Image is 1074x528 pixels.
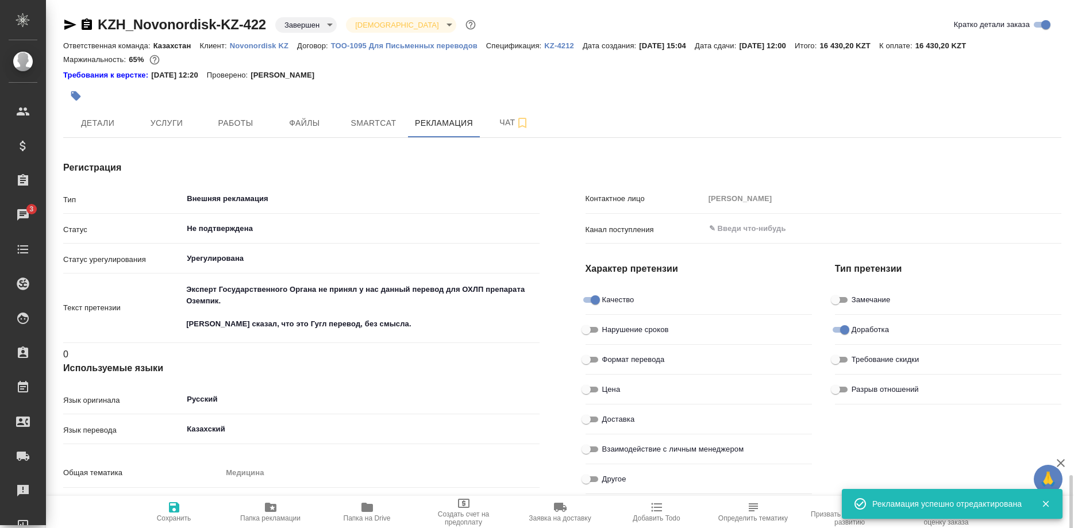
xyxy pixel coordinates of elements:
[126,496,222,528] button: Сохранить
[795,41,819,50] p: Итого:
[415,116,473,130] span: Рекламация
[533,398,536,400] button: Open
[147,52,162,67] button: 768.95 RUB;
[275,17,337,33] div: Завершен
[230,41,297,50] p: Novonordisk KZ
[915,41,975,50] p: 16 430,20 KZT
[352,20,442,30] button: [DEMOGRAPHIC_DATA]
[63,194,182,206] p: Тип
[63,70,151,81] a: Требования к верстке:
[602,473,626,485] span: Другое
[422,510,505,526] span: Создать счет на предоплату
[544,40,583,50] a: KZ-4212
[222,496,319,528] button: Папка рекламации
[139,116,194,130] span: Услуги
[1038,467,1058,491] span: 🙏
[954,19,1030,30] span: Кратко детали заказа
[63,18,77,32] button: Скопировать ссылку для ЯМессенджера
[63,395,182,406] p: Язык оригинала
[277,116,332,130] span: Файлы
[879,41,915,50] p: К оплате:
[331,41,486,50] p: ТОО-1095 Для Письменных переводов
[515,116,529,130] svg: Подписаться
[852,384,919,395] span: Разрыв отношений
[633,514,680,522] span: Добавить Todo
[1034,465,1063,494] button: 🙏
[153,41,200,50] p: Казахстан
[533,198,536,200] button: Open
[344,514,391,522] span: Папка на Drive
[586,193,705,205] p: Контактное лицо
[544,41,583,50] p: KZ-4212
[639,41,695,50] p: [DATE] 15:04
[182,280,539,334] textarea: Эксперт Государственного Органа не принял у нас данный перевод для ОХЛП препарата Оземпик. [PERSO...
[208,116,263,130] span: Работы
[151,70,207,81] p: [DATE] 12:20
[586,262,812,276] h4: Характер претензии
[63,55,129,64] p: Маржинальность:
[319,496,415,528] button: Папка на Drive
[609,496,705,528] button: Добавить Todo
[70,116,125,130] span: Детали
[819,41,879,50] p: 16 430,20 KZT
[207,70,251,81] p: Проверено:
[705,190,1061,207] input: Пустое поле
[80,18,94,32] button: Скопировать ссылку
[222,493,539,512] div: Фармацевтика
[63,467,222,479] p: Общая тематика
[63,254,182,265] p: Статус урегулирования
[63,83,88,109] button: Добавить тэг
[240,514,301,522] span: Папка рекламации
[222,463,539,483] div: Медицина
[63,361,540,375] h4: Используемые языки
[602,384,621,395] span: Цена
[463,17,478,32] button: Доп статусы указывают на важность/срочность заказа
[230,40,297,50] a: Novonordisk KZ
[602,414,635,425] span: Доставка
[22,203,40,215] span: 3
[739,41,795,50] p: [DATE] 12:00
[529,514,591,522] span: Заявка на доставку
[331,40,486,50] a: ТОО-1095 Для Письменных переводов
[583,41,639,50] p: Дата создания:
[1034,499,1057,509] button: Закрыть
[708,222,1019,236] input: ✎ Введи что-нибудь
[602,294,634,306] span: Качество
[852,324,889,336] span: Доработка
[129,55,147,64] p: 65%
[63,224,182,236] p: Статус
[63,425,182,436] p: Язык перевода
[281,20,323,30] button: Завершен
[415,496,512,528] button: Создать счет на предоплату
[835,262,1061,276] h4: Тип претензии
[602,324,669,336] span: Нарушение сроков
[809,510,891,526] span: Призвать менеджера по развитию
[852,354,919,365] span: Требование скидки
[3,201,43,229] a: 3
[602,444,744,455] span: Взаимодействие с личным менеджером
[512,496,609,528] button: Заявка на доставку
[63,302,182,314] p: Текст претензии
[852,294,891,306] span: Замечание
[63,41,153,50] p: Ответственная команда:
[705,496,802,528] button: Определить тематику
[346,116,401,130] span: Smartcat
[695,41,739,50] p: Дата сдачи:
[63,161,540,175] h4: Регистрация
[251,70,323,81] p: [PERSON_NAME]
[602,354,665,365] span: Формат перевода
[533,257,536,260] button: Open
[297,41,331,50] p: Договор:
[533,228,536,230] button: Open
[802,496,898,528] button: Призвать менеджера по развитию
[157,514,191,522] span: Сохранить
[586,224,705,236] p: Канал поступления
[872,498,1024,510] div: Рекламация успешно отредактирована
[718,514,788,522] span: Определить тематику
[486,41,544,50] p: Спецификация:
[98,17,266,32] a: KZH_Novonordisk-KZ-422
[199,41,229,50] p: Клиент:
[487,115,542,130] span: Чат
[1055,228,1057,230] button: Open
[533,428,536,430] button: Open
